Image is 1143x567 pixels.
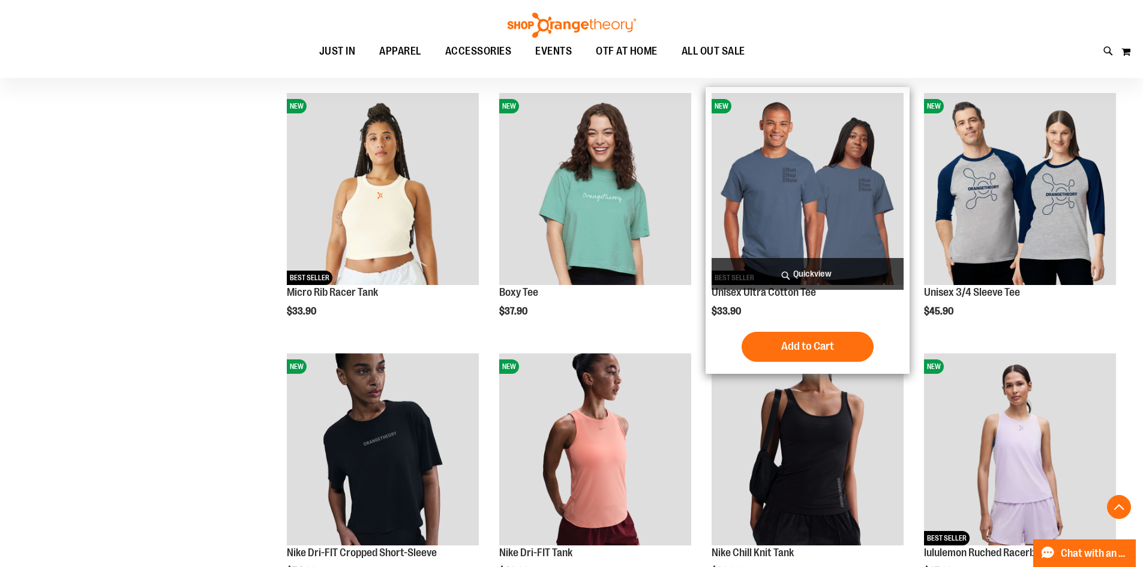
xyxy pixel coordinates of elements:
a: lululemon Ruched Racerback TankNEWBEST SELLER [924,353,1116,547]
span: ACCESSORIES [445,38,512,65]
button: Add to Cart [742,332,874,362]
span: NEW [712,99,731,113]
img: Nike Dri-FIT Cropped Short-Sleeve [287,353,479,545]
a: Unisex 3/4 Sleeve Tee [924,286,1020,298]
div: product [493,87,697,347]
span: $33.90 [287,306,318,317]
a: Nike Dri-FIT Tank [499,547,572,559]
span: NEW [499,359,519,374]
span: NEW [924,359,944,374]
span: NEW [499,99,519,113]
span: EVENTS [535,38,572,65]
span: JUST IN [319,38,356,65]
button: Back To Top [1107,495,1131,519]
img: Boxy Tee [499,93,691,285]
a: Micro Rib Racer TankNEWBEST SELLER [287,93,479,287]
div: product [281,87,485,347]
span: ALL OUT SALE [682,38,745,65]
a: Quickview [712,258,904,290]
span: NEW [287,99,307,113]
a: lululemon Ruched Racerback Tank [924,547,1073,559]
span: OTF AT HOME [596,38,658,65]
span: Add to Cart [781,340,834,353]
img: Micro Rib Racer Tank [287,93,479,285]
a: Nike Chill Knit TankNEW [712,353,904,547]
a: Unisex Ultra Cotton TeeNEWBEST SELLER [712,93,904,287]
span: NEW [287,359,307,374]
span: $45.90 [924,306,955,317]
a: Unisex 3/4 Sleeve TeeNEW [924,93,1116,287]
span: $33.90 [712,306,743,317]
img: Unisex Ultra Cotton Tee [712,93,904,285]
div: product [706,87,910,374]
a: Unisex Ultra Cotton Tee [712,286,816,298]
span: Chat with an Expert [1061,548,1129,559]
a: Nike Dri-FIT Cropped Short-Sleeve [287,547,437,559]
a: Boxy TeeNEW [499,93,691,287]
img: Unisex 3/4 Sleeve Tee [924,93,1116,285]
span: APPAREL [379,38,421,65]
span: $37.90 [499,306,529,317]
a: Nike Dri-FIT Cropped Short-SleeveNEW [287,353,479,547]
div: product [918,87,1122,347]
span: BEST SELLER [287,271,332,285]
img: lululemon Ruched Racerback Tank [924,353,1116,545]
img: Nike Dri-FIT Tank [499,353,691,545]
span: BEST SELLER [924,531,970,545]
a: Boxy Tee [499,286,538,298]
a: Nike Dri-FIT TankNEW [499,353,691,547]
a: Micro Rib Racer Tank [287,286,378,298]
button: Chat with an Expert [1033,539,1136,567]
img: Nike Chill Knit Tank [712,353,904,545]
span: NEW [924,99,944,113]
img: Shop Orangetheory [506,13,638,38]
a: Nike Chill Knit Tank [712,547,794,559]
